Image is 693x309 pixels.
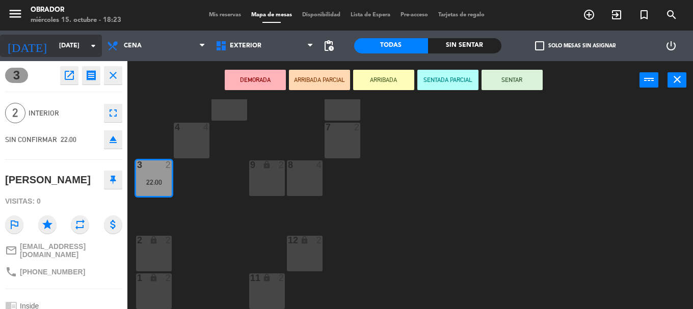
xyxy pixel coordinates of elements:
i: lock [262,160,271,169]
span: Mis reservas [204,12,246,18]
span: Tarjetas de regalo [433,12,490,18]
span: 3 [5,68,28,83]
div: 4 [316,160,323,170]
button: fullscreen [104,104,122,122]
i: lock [300,236,309,244]
span: 2 [5,103,25,123]
div: Todas [354,38,428,53]
button: ARRIBADA PARCIAL [289,70,350,90]
span: [PHONE_NUMBER] [20,268,85,276]
button: SENTAR [482,70,543,90]
button: eject [104,130,122,149]
i: search [665,9,678,21]
div: 2 [137,236,138,245]
button: power_input [639,72,658,88]
label: Solo mesas sin asignar [535,41,616,50]
button: receipt [82,66,100,85]
span: pending_actions [323,40,335,52]
div: 11 [250,273,251,283]
i: arrow_drop_down [87,40,99,52]
i: repeat [71,215,89,234]
span: Cena [124,42,142,49]
div: 3 [137,160,138,170]
div: 9 [250,160,251,170]
div: 2 [279,160,285,170]
i: add_circle_outline [583,9,595,21]
i: power_settings_new [665,40,677,52]
div: 2 [166,273,172,283]
div: Visitas: 0 [5,192,122,210]
button: close [104,66,122,85]
div: Obrador [31,5,121,15]
div: 1 [137,273,138,283]
button: SENTADA PARCIAL [417,70,478,90]
i: power_input [643,73,655,86]
button: close [668,72,686,88]
i: lock [262,273,271,282]
span: Pre-acceso [395,12,433,18]
div: miércoles 15. octubre - 18:23 [31,15,121,25]
i: receipt [85,69,97,81]
i: open_in_new [63,69,75,81]
i: eject [107,133,119,146]
span: 22:00 [61,135,76,144]
span: Disponibilidad [297,12,345,18]
i: phone [5,266,17,278]
a: mail_outline[EMAIL_ADDRESS][DOMAIN_NAME] [5,242,122,259]
span: SIN CONFIRMAR [5,135,57,144]
i: lock [149,273,158,282]
div: 4 [203,123,209,132]
div: 2 [166,236,172,245]
span: Lista de Espera [345,12,395,18]
i: exit_to_app [610,9,623,21]
i: close [671,73,683,86]
i: fullscreen [107,107,119,119]
span: [EMAIL_ADDRESS][DOMAIN_NAME] [20,242,122,259]
i: attach_money [104,215,122,234]
div: 2 [354,123,360,132]
i: star [38,215,57,234]
span: Mapa de mesas [246,12,297,18]
i: menu [8,6,23,21]
span: check_box_outline_blank [535,41,544,50]
div: 22:00 [136,179,172,186]
div: 2 [166,160,172,170]
i: mail_outline [5,244,17,257]
button: open_in_new [60,66,78,85]
i: outlined_flag [5,215,23,234]
span: Interior [29,107,99,119]
i: lock [149,236,158,244]
div: [PERSON_NAME] [5,172,91,188]
button: menu [8,6,23,25]
div: 2 [316,236,323,245]
i: close [107,69,119,81]
i: turned_in_not [638,9,650,21]
button: DEMORADA [225,70,286,90]
button: ARRIBADA [353,70,414,90]
div: 2 [279,273,285,283]
span: Exterior [230,42,261,49]
div: Sin sentar [428,38,502,53]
